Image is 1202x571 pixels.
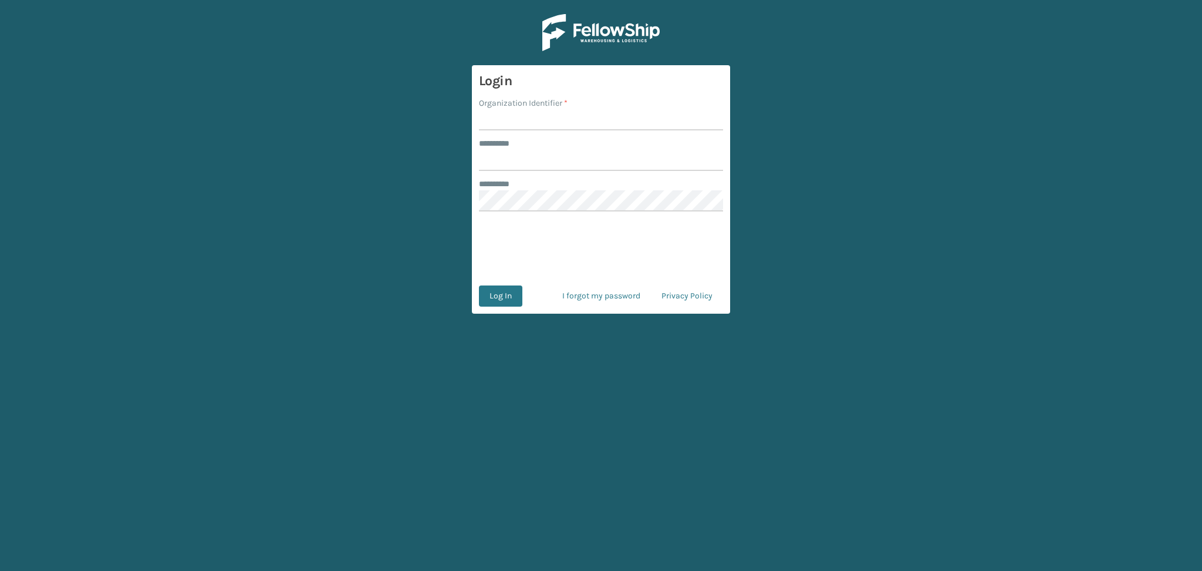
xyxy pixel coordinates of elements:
[542,14,660,51] img: Logo
[479,285,522,307] button: Log In
[512,226,690,271] iframe: reCAPTCHA
[479,97,568,109] label: Organization Identifier
[479,72,723,90] h3: Login
[552,285,651,307] a: I forgot my password
[651,285,723,307] a: Privacy Policy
